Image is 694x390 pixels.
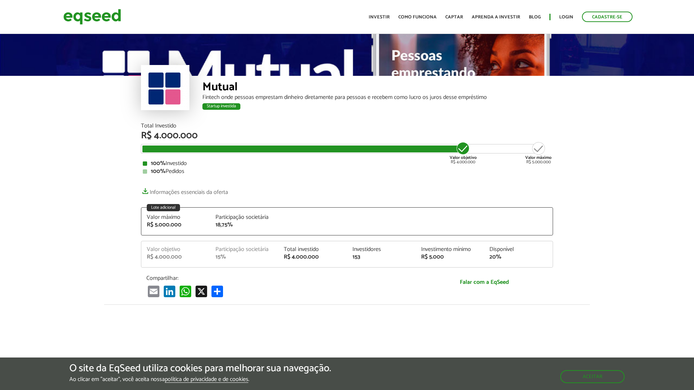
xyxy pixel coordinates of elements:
[146,275,410,282] p: Compartilhar:
[147,254,205,260] div: R$ 4.000.000
[398,15,437,19] a: Como funciona
[525,141,552,164] div: R$ 5.000.000
[369,15,390,19] a: Investir
[202,95,553,100] div: Fintech onde pessoas emprestam dinheiro diretamente para pessoas e recebem como lucro os juros de...
[63,7,121,26] img: EqSeed
[489,247,547,252] div: Disponível
[151,159,166,168] strong: 100%
[215,222,273,228] div: 18,75%
[450,154,477,161] strong: Valor objetivo
[202,81,553,95] div: Mutual
[146,285,161,297] a: Email
[560,370,625,383] button: Aceitar
[210,285,224,297] a: Share
[202,103,240,110] div: Startup investida
[215,254,273,260] div: 15%
[352,247,410,252] div: Investidores
[352,254,410,260] div: 153
[141,123,553,129] div: Total Investido
[143,161,551,166] div: Investido
[559,15,573,19] a: Login
[147,247,205,252] div: Valor objetivo
[450,141,477,164] div: R$ 4.000.000
[284,247,342,252] div: Total investido
[141,185,228,195] a: Informações essenciais da oferta
[143,169,551,174] div: Pedidos
[194,285,209,297] a: X
[178,285,193,297] a: WhatsApp
[529,15,541,19] a: Blog
[147,204,180,211] div: Lote adicional
[472,15,520,19] a: Aprenda a investir
[141,131,553,140] div: R$ 4.000.000
[582,12,633,22] a: Cadastre-se
[421,247,479,252] div: Investimento mínimo
[215,214,273,220] div: Participação societária
[165,377,248,383] a: política de privacidade e de cookies
[421,275,548,290] a: Falar com a EqSeed
[445,15,463,19] a: Captar
[147,222,205,228] div: R$ 5.000.000
[151,166,166,176] strong: 100%
[489,254,547,260] div: 20%
[215,247,273,252] div: Participação societária
[162,285,177,297] a: LinkedIn
[147,214,205,220] div: Valor máximo
[284,254,342,260] div: R$ 4.000.000
[69,363,331,374] h5: O site da EqSeed utiliza cookies para melhorar sua navegação.
[525,154,552,161] strong: Valor máximo
[69,376,331,383] p: Ao clicar em "aceitar", você aceita nossa .
[421,254,479,260] div: R$ 5.000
